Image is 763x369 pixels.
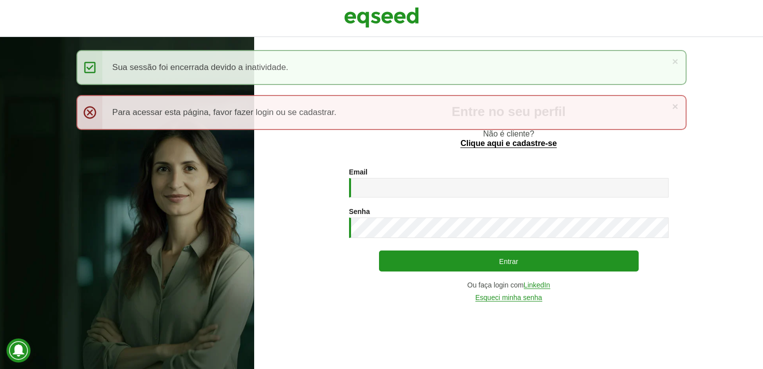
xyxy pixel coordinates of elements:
div: Para acessar esta página, favor fazer login ou se cadastrar. [76,95,687,130]
div: Sua sessão foi encerrada devido a inatividade. [76,50,687,85]
a: × [672,101,678,111]
a: Clique aqui e cadastre-se [460,139,557,148]
img: EqSeed Logo [344,5,419,30]
button: Entrar [379,250,639,271]
div: Ou faça login com [349,281,669,289]
label: Senha [349,208,370,215]
a: Esqueci minha senha [475,294,542,301]
label: Email [349,168,368,175]
a: LinkedIn [524,281,550,289]
a: × [672,56,678,66]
